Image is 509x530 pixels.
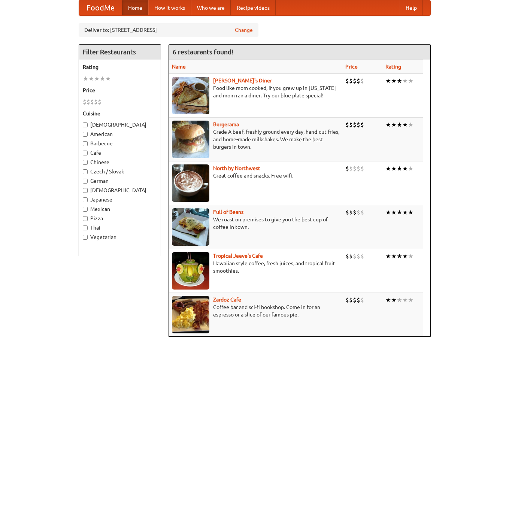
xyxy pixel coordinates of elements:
[83,207,88,212] input: Mexican
[172,216,339,231] p: We roast on premises to give you the best cup of coffee in town.
[83,141,88,146] input: Barbecue
[79,45,161,60] h4: Filter Restaurants
[213,209,243,215] a: Full of Beans
[360,208,364,216] li: $
[402,208,408,216] li: ★
[83,149,157,157] label: Cafe
[357,208,360,216] li: $
[360,164,364,173] li: $
[172,64,186,70] a: Name
[94,75,100,83] li: ★
[360,296,364,304] li: $
[353,252,357,260] li: $
[353,208,357,216] li: $
[397,77,402,85] li: ★
[408,296,413,304] li: ★
[385,77,391,85] li: ★
[402,77,408,85] li: ★
[83,160,88,165] input: Chinese
[79,0,122,15] a: FoodMe
[213,165,260,171] b: North by Northwest
[105,75,111,83] li: ★
[172,77,209,114] img: sallys.jpg
[83,205,157,213] label: Mexican
[231,0,276,15] a: Recipe videos
[83,169,88,174] input: Czech / Slovak
[408,121,413,129] li: ★
[397,252,402,260] li: ★
[402,296,408,304] li: ★
[353,77,357,85] li: $
[360,77,364,85] li: $
[391,208,397,216] li: ★
[235,26,253,34] a: Change
[83,179,88,184] input: German
[345,164,349,173] li: $
[345,208,349,216] li: $
[83,233,157,241] label: Vegetarian
[90,98,94,106] li: $
[391,121,397,129] li: ★
[357,164,360,173] li: $
[83,215,157,222] label: Pizza
[385,64,401,70] a: Rating
[98,98,102,106] li: $
[83,87,157,94] h5: Price
[345,64,358,70] a: Price
[213,78,272,84] b: [PERSON_NAME]'s Diner
[79,23,258,37] div: Deliver to: [STREET_ADDRESS]
[385,164,391,173] li: ★
[83,216,88,221] input: Pizza
[397,296,402,304] li: ★
[408,252,413,260] li: ★
[172,260,339,275] p: Hawaiian style coffee, fresh juices, and tropical fruit smoothies.
[83,98,87,106] li: $
[349,296,353,304] li: $
[83,168,157,175] label: Czech / Slovak
[357,296,360,304] li: $
[391,252,397,260] li: ★
[360,121,364,129] li: $
[83,130,157,138] label: American
[397,121,402,129] li: ★
[349,121,353,129] li: $
[213,297,241,303] a: Zardoz Cafe
[83,158,157,166] label: Chinese
[83,122,88,127] input: [DEMOGRAPHIC_DATA]
[345,77,349,85] li: $
[391,77,397,85] li: ★
[353,121,357,129] li: $
[345,296,349,304] li: $
[83,132,88,137] input: American
[408,208,413,216] li: ★
[83,225,88,230] input: Thai
[172,296,209,333] img: zardoz.jpg
[172,208,209,246] img: beans.jpg
[83,235,88,240] input: Vegetarian
[83,151,88,155] input: Cafe
[83,140,157,147] label: Barbecue
[385,208,391,216] li: ★
[353,296,357,304] li: $
[353,164,357,173] li: $
[88,75,94,83] li: ★
[172,128,339,151] p: Grade A beef, freshly ground every day, hand-cut fries, and home-made milkshakes. We make the bes...
[349,252,353,260] li: $
[213,121,239,127] a: Burgerama
[213,253,263,259] a: Tropical Jeeve's Cafe
[172,172,339,179] p: Great coffee and snacks. Free wifi.
[397,164,402,173] li: ★
[173,48,233,55] ng-pluralize: 6 restaurants found!
[385,121,391,129] li: ★
[83,63,157,71] h5: Rating
[83,197,88,202] input: Japanese
[357,121,360,129] li: $
[357,252,360,260] li: $
[148,0,191,15] a: How it works
[100,75,105,83] li: ★
[357,77,360,85] li: $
